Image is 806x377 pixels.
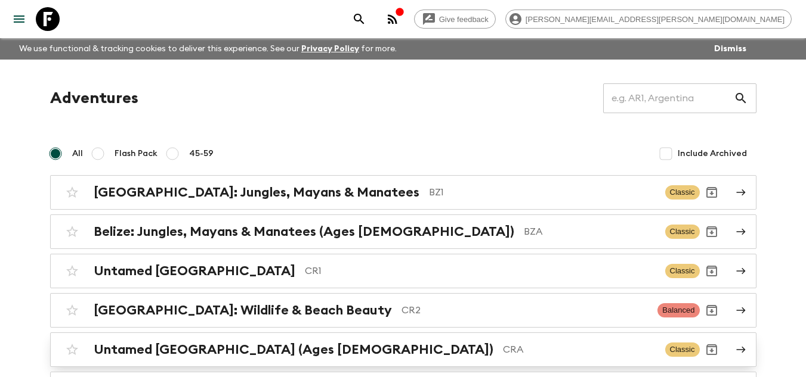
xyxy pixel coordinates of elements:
button: Archive [700,220,724,244]
p: BZ1 [429,185,656,200]
h2: Untamed [GEOGRAPHIC_DATA] (Ages [DEMOGRAPHIC_DATA]) [94,342,493,357]
button: Archive [700,180,724,204]
a: Untamed [GEOGRAPHIC_DATA] (Ages [DEMOGRAPHIC_DATA])CRAClassicArchive [50,332,756,367]
div: [PERSON_NAME][EMAIL_ADDRESS][PERSON_NAME][DOMAIN_NAME] [505,10,792,29]
a: Untamed [GEOGRAPHIC_DATA]CR1ClassicArchive [50,254,756,288]
button: Archive [700,298,724,322]
a: [GEOGRAPHIC_DATA]: Wildlife & Beach BeautyCR2BalancedArchive [50,293,756,328]
a: [GEOGRAPHIC_DATA]: Jungles, Mayans & ManateesBZ1ClassicArchive [50,175,756,210]
span: All [72,148,83,160]
span: Classic [665,264,700,278]
h1: Adventures [50,86,138,110]
span: Classic [665,225,700,239]
span: [PERSON_NAME][EMAIL_ADDRESS][PERSON_NAME][DOMAIN_NAME] [519,15,791,24]
p: CR1 [305,264,656,278]
span: Give feedback [433,15,495,24]
span: Include Archived [678,148,747,160]
input: e.g. AR1, Argentina [603,82,734,115]
span: Classic [665,185,700,200]
span: Flash Pack [115,148,158,160]
p: BZA [524,225,656,239]
h2: [GEOGRAPHIC_DATA]: Jungles, Mayans & Manatees [94,185,419,200]
a: Privacy Policy [301,45,359,53]
a: Belize: Jungles, Mayans & Manatees (Ages [DEMOGRAPHIC_DATA])BZAClassicArchive [50,214,756,249]
button: Archive [700,338,724,362]
h2: [GEOGRAPHIC_DATA]: Wildlife & Beach Beauty [94,303,392,318]
button: search adventures [347,7,371,31]
h2: Belize: Jungles, Mayans & Manatees (Ages [DEMOGRAPHIC_DATA]) [94,224,514,239]
button: menu [7,7,31,31]
p: CR2 [402,303,648,317]
span: Classic [665,342,700,357]
p: CRA [503,342,656,357]
button: Archive [700,259,724,283]
span: Balanced [657,303,699,317]
a: Give feedback [414,10,496,29]
span: 45-59 [189,148,214,160]
p: We use functional & tracking cookies to deliver this experience. See our for more. [14,38,402,60]
button: Dismiss [711,40,749,57]
h2: Untamed [GEOGRAPHIC_DATA] [94,263,295,279]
